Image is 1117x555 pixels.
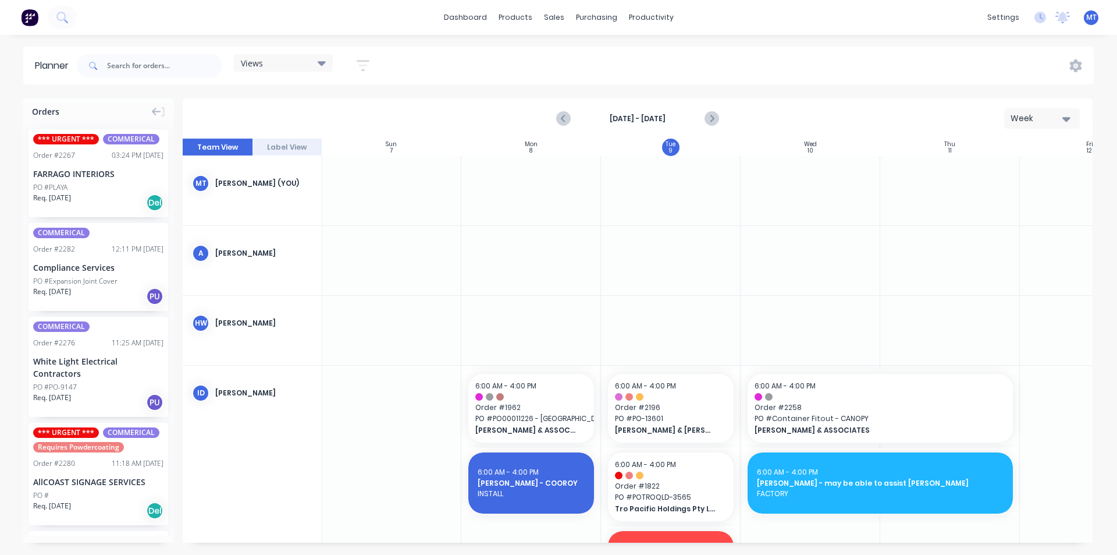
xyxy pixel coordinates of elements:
div: Order # 2276 [33,338,75,348]
span: 6:00 AM - 4:00 PM [757,467,818,477]
span: Req. [DATE] [33,501,71,511]
div: PO # [33,490,49,501]
div: Fri [1086,141,1093,148]
div: Del [146,502,163,519]
div: HW [192,314,209,332]
div: [PERSON_NAME] [215,318,312,328]
span: Order # 2258 [755,402,1006,413]
div: 11:18 AM [DATE] [112,458,163,469]
div: A [192,245,209,262]
span: Req. [DATE] [33,393,71,403]
span: Requires Powdercoating [33,442,124,453]
div: 8 [529,148,532,154]
div: 9 [669,148,673,154]
div: products [493,9,538,26]
span: FACTORY [757,489,1004,499]
div: Wed [804,141,817,148]
span: Tro Pacific Holdings Pty Ltd t/a TROPAC [615,504,716,514]
div: sales [538,9,570,26]
span: Order # 2196 [615,402,727,413]
div: Week [1011,112,1064,125]
span: PO # Container Fitout - CANOPY [755,413,1006,424]
div: PO #PLAYA [33,182,67,193]
span: [PERSON_NAME] - may be able to assist [PERSON_NAME] [757,478,1004,489]
span: Order # 1962 [475,402,587,413]
span: Req. [DATE] [33,287,71,297]
strong: [DATE] - [DATE] [579,114,696,124]
div: [PERSON_NAME] (You) [215,178,312,189]
div: Order # 2267 [33,150,75,161]
span: 6:00 AM - 4:00 PM [615,381,676,391]
div: PO #Expansion Joint Cover [33,276,118,287]
div: Planner [35,59,74,73]
span: MT [1086,12,1097,23]
div: mt [192,175,209,192]
div: 11:25 AM [DATE] [112,338,163,348]
button: Week [1004,108,1080,129]
div: [PERSON_NAME] [215,388,312,398]
div: Tue [666,141,675,148]
button: Team View [183,139,252,156]
div: Compliance Services [33,261,163,274]
span: COMMERICAL [103,427,159,438]
div: PU [146,394,163,411]
span: [PERSON_NAME] - COOROY [478,478,585,489]
span: PO # PO00011226 - [GEOGRAPHIC_DATA] [475,413,587,424]
button: Label View [252,139,322,156]
input: Search for orders... [107,54,222,77]
span: 6:00 AM - 4:00 PM [478,467,539,477]
div: Mon [525,141,538,148]
span: 6:00 AM - 4:00 PM [615,459,676,469]
div: productivity [623,9,680,26]
div: PO #PO-9147 [33,382,77,393]
span: Views [241,57,263,69]
img: Factory [21,9,38,26]
span: Orders [32,105,59,118]
div: Sun [386,141,397,148]
a: dashboard [438,9,493,26]
span: PO # POTROQLD-3565 [615,492,727,503]
span: INSTALL [478,489,585,499]
div: PU [146,288,163,305]
span: COMMERICAL [33,228,90,238]
div: 11 [948,148,952,154]
span: 6:00 AM - 4:00 PM [755,381,816,391]
span: 6:00 AM - 4:00 PM [475,381,536,391]
div: purchasing [570,9,623,26]
div: 10 [807,148,813,154]
span: [PERSON_NAME] & ASSOCIATES [475,425,576,436]
div: 03:24 PM [DATE] [112,150,163,161]
span: COMMERICAL [103,134,159,144]
div: Order # 2282 [33,244,75,254]
div: 12:11 PM [DATE] [112,244,163,254]
span: PO # PO-13601 [615,413,727,424]
div: 12 [1087,148,1092,154]
span: Req. [DATE] [33,193,71,203]
span: [PERSON_NAME] & ASSOCIATES [755,425,981,436]
div: 7 [390,148,393,154]
span: Order # 1822 [615,481,727,492]
div: Thu [944,141,955,148]
span: [PERSON_NAME] & [PERSON_NAME] Electrical [615,425,716,436]
span: COMMERICAL [33,321,90,332]
div: White Light Electrical Contractors [33,355,163,380]
div: Del [146,194,163,211]
div: [PERSON_NAME] [215,248,312,259]
div: ID [192,384,209,402]
div: FARRAGO INTERIORS [33,168,163,180]
div: AllCOAST SIGNAGE SERVICES [33,476,163,488]
div: Order # 2280 [33,458,75,469]
div: settings [981,9,1025,26]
